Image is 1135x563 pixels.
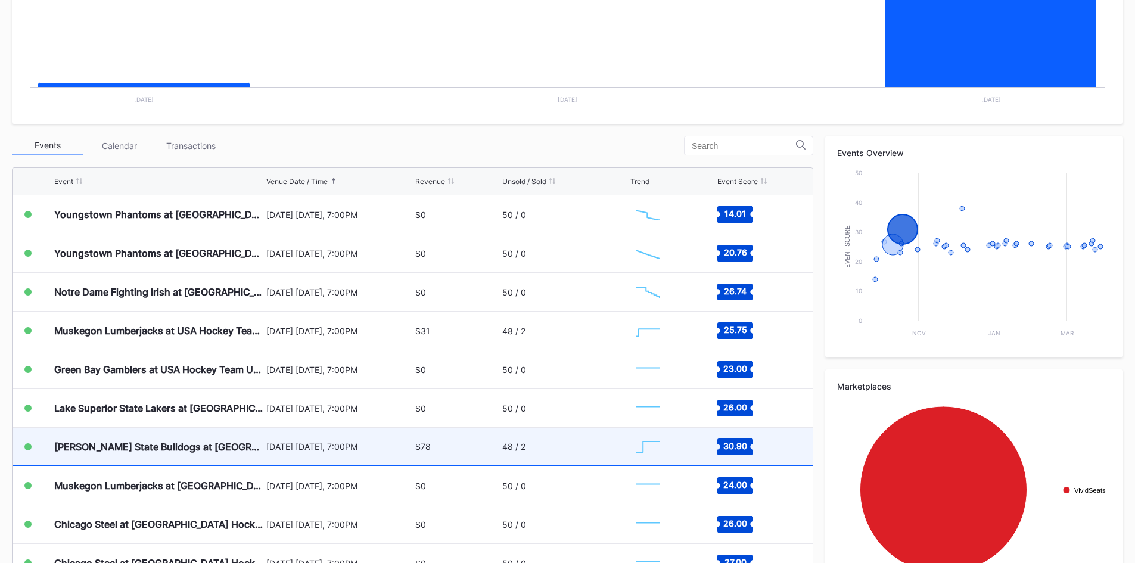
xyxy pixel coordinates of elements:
div: 48 / 2 [502,441,525,452]
div: $0 [415,481,426,491]
div: 50 / 0 [502,520,526,530]
div: $0 [415,520,426,530]
div: Chicago Steel at [GEOGRAPHIC_DATA] Hockey NTDP U-18 [54,518,263,530]
div: Trend [630,177,649,186]
text: 26.00 [723,402,747,412]
text: VividSeats [1074,487,1106,494]
div: $0 [415,287,426,297]
div: Unsold / Sold [502,177,546,186]
text: Event Score [844,225,851,268]
div: Muskegon Lumberjacks at [GEOGRAPHIC_DATA] Hockey NTDP U-18 [54,480,263,492]
div: 50 / 0 [502,287,526,297]
div: $31 [415,326,430,336]
div: [DATE] [DATE], 7:00PM [266,481,413,491]
text: 20.76 [723,247,747,257]
div: [DATE] [DATE], 7:00PM [266,365,413,375]
svg: Chart title [630,432,666,462]
svg: Chart title [630,509,666,539]
div: 50 / 0 [502,481,526,491]
div: Events [12,136,83,155]
div: Transactions [155,136,226,155]
div: [DATE] [DATE], 7:00PM [266,403,413,413]
div: Event [54,177,73,186]
text: 26.74 [724,286,747,296]
svg: Chart title [630,316,666,346]
text: 10 [856,287,862,294]
text: 30 [855,228,862,235]
div: $0 [415,248,426,259]
div: 48 / 2 [502,326,525,336]
div: [PERSON_NAME] State Bulldogs at [GEOGRAPHIC_DATA] Hockey NTDP U-18 [54,441,263,453]
div: $0 [415,403,426,413]
text: [DATE] [558,96,577,103]
svg: Chart title [630,354,666,384]
text: 14.01 [724,209,746,219]
div: [DATE] [DATE], 7:00PM [266,210,413,220]
div: [DATE] [DATE], 7:00PM [266,520,413,530]
text: 24.00 [723,480,747,490]
div: $78 [415,441,431,452]
div: $0 [415,365,426,375]
text: Nov [912,329,926,337]
text: 26.00 [723,518,747,528]
div: Event Score [717,177,758,186]
div: Venue Date / Time [266,177,328,186]
div: Lake Superior State Lakers at [GEOGRAPHIC_DATA] Hockey NTDP U-18 [54,402,263,414]
div: Youngstown Phantoms at [GEOGRAPHIC_DATA] Hockey NTDP U-18 [54,247,263,259]
text: 50 [855,169,862,176]
svg: Chart title [837,167,1111,346]
div: Events Overview [837,148,1111,158]
input: Search [692,141,796,151]
div: [DATE] [DATE], 7:00PM [266,248,413,259]
div: 50 / 0 [502,210,526,220]
div: 50 / 0 [502,403,526,413]
text: 23.00 [723,363,747,374]
div: $0 [415,210,426,220]
svg: Chart title [630,277,666,307]
div: Muskegon Lumberjacks at USA Hockey Team U-17 [54,325,263,337]
text: [DATE] [134,96,154,103]
div: Marketplaces [837,381,1111,391]
svg: Chart title [630,238,666,268]
div: [DATE] [DATE], 7:00PM [266,441,413,452]
div: 50 / 0 [502,248,526,259]
svg: Chart title [630,471,666,500]
text: Mar [1061,329,1074,337]
div: Revenue [415,177,445,186]
div: [DATE] [DATE], 7:00PM [266,326,413,336]
div: 50 / 0 [502,365,526,375]
text: 40 [855,199,862,206]
text: 20 [855,258,862,265]
text: Jan [988,329,1000,337]
svg: Chart title [630,200,666,229]
div: Youngstown Phantoms at [GEOGRAPHIC_DATA] Hockey NTDP U-18 [54,209,263,220]
div: Calendar [83,136,155,155]
div: Notre Dame Fighting Irish at [GEOGRAPHIC_DATA] Hockey NTDP U-18 [54,286,263,298]
svg: Chart title [630,393,666,423]
div: [DATE] [DATE], 7:00PM [266,287,413,297]
text: 30.90 [723,440,747,450]
text: 0 [859,317,862,324]
text: [DATE] [981,96,1001,103]
div: Green Bay Gamblers at USA Hockey Team U-17 [54,363,263,375]
text: 25.75 [723,325,747,335]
